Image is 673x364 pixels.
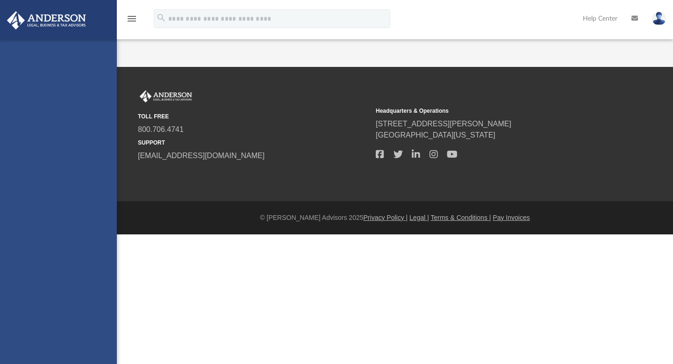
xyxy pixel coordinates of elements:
[4,11,89,29] img: Anderson Advisors Platinum Portal
[138,90,194,102] img: Anderson Advisors Platinum Portal
[376,120,511,128] a: [STREET_ADDRESS][PERSON_NAME]
[138,125,184,133] a: 800.706.4741
[409,214,429,221] a: Legal |
[138,112,369,121] small: TOLL FREE
[431,214,491,221] a: Terms & Conditions |
[126,18,137,24] a: menu
[376,131,495,139] a: [GEOGRAPHIC_DATA][US_STATE]
[117,213,673,223] div: © [PERSON_NAME] Advisors 2025
[493,214,530,221] a: Pay Invoices
[138,138,369,147] small: SUPPORT
[376,107,607,115] small: Headquarters & Operations
[364,214,408,221] a: Privacy Policy |
[652,12,666,25] img: User Pic
[126,13,137,24] i: menu
[138,152,265,160] a: [EMAIL_ADDRESS][DOMAIN_NAME]
[156,13,166,23] i: search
